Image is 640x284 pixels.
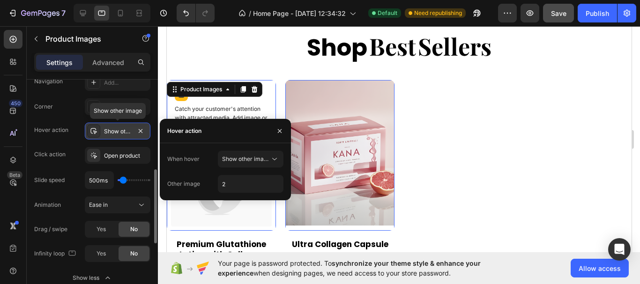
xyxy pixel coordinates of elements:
[543,4,574,22] button: Save
[34,77,63,86] div: Navigation
[218,259,481,277] span: synchronize your theme style & enhance your experience
[46,58,73,67] p: Settings
[167,26,632,252] iframe: Design area
[9,100,22,107] div: 450
[34,201,61,209] div: Animation
[73,273,112,283] div: Show less
[218,175,283,192] input: Auto
[34,126,68,134] div: Hover action
[97,225,106,233] span: Yes
[249,8,251,18] span: /
[34,248,78,260] div: Infinity loop
[4,4,70,22] button: 7
[579,263,621,273] span: Allow access
[7,171,22,179] div: Beta
[85,172,113,189] input: Auto
[378,9,397,17] span: Default
[608,238,631,261] div: Open Intercom Messenger
[167,180,200,188] div: Other image
[104,103,148,111] div: Add...
[130,225,138,233] span: No
[586,8,609,18] div: Publish
[85,197,150,213] button: Ease in
[551,9,566,17] span: Save
[104,79,148,87] div: Add...
[218,258,517,278] span: Your page is password protected. To when designing pages, we need access to your store password.
[414,9,462,17] span: Need republishing
[177,4,215,22] div: Undo/Redo
[34,150,66,159] div: Click action
[218,151,283,167] button: Show other image
[97,249,106,258] span: Yes
[253,8,346,18] span: Home Page - [DATE] 12:34:32
[92,58,124,67] p: Advanced
[571,259,629,277] button: Allow access
[104,127,131,136] div: Show other image
[89,201,108,208] span: Ease in
[167,155,200,163] div: When hover
[578,4,617,22] button: Publish
[34,225,67,233] div: Drag / swipe
[34,102,53,111] div: Corner
[61,7,66,19] p: 7
[45,33,125,44] p: Product Images
[130,249,138,258] span: No
[167,127,201,135] div: Hover action
[222,155,270,162] span: Show other image
[104,152,148,160] div: Open product
[34,176,65,184] div: Slide speed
